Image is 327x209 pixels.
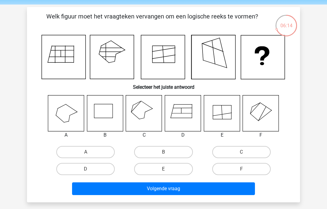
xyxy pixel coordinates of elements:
div: E [199,131,245,139]
p: Welk figuur moet het vraagteken vervangen om een logische reeks te vormen? [37,12,268,30]
label: E [134,163,193,175]
button: Volgende vraag [72,182,255,195]
div: D [160,131,206,139]
label: B [134,146,193,158]
label: C [212,146,271,158]
h6: Selecteer het juiste antwoord [37,79,290,90]
label: F [212,163,271,175]
div: B [82,131,128,139]
div: 06:14 [275,14,298,29]
div: F [238,131,284,139]
label: A [56,146,115,158]
div: A [43,131,89,139]
div: C [121,131,167,139]
label: D [56,163,115,175]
